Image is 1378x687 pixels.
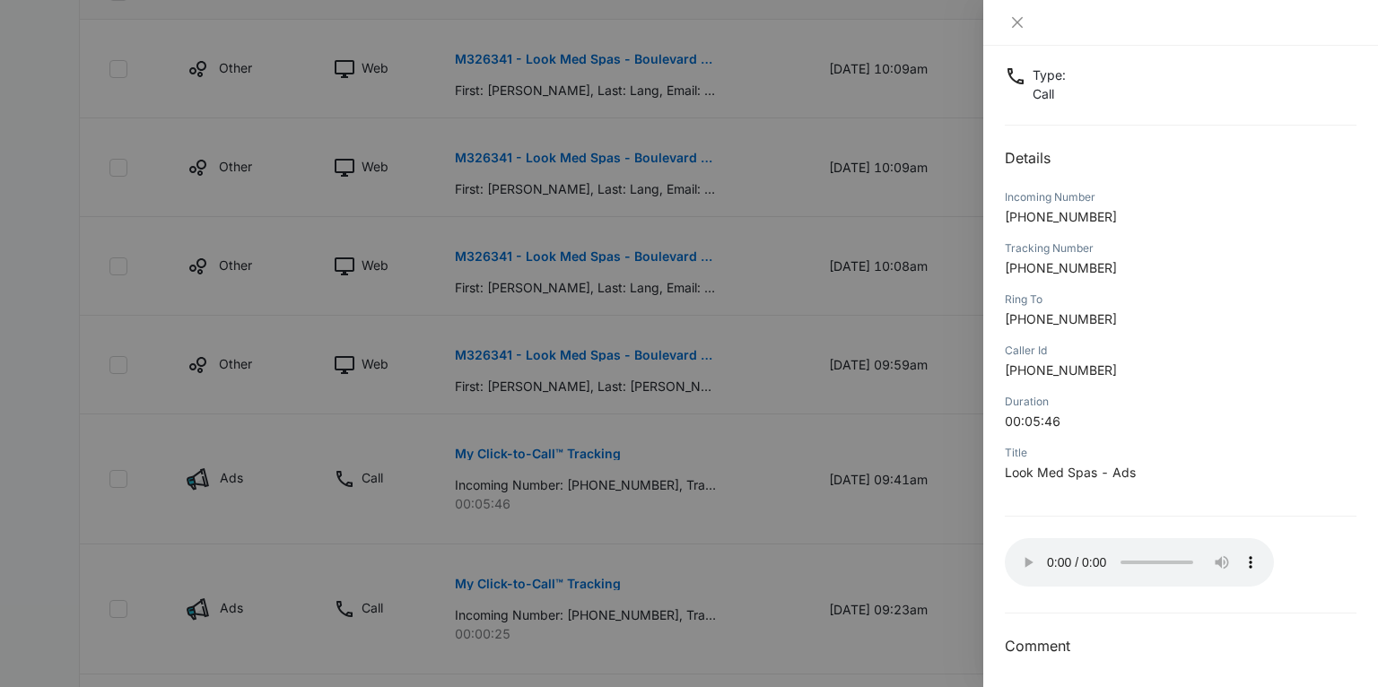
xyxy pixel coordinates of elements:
h3: Comment [1005,635,1356,657]
div: Domain: [DOMAIN_NAME] [47,47,197,61]
img: tab_keywords_by_traffic_grey.svg [179,104,193,118]
div: Ring To [1005,291,1356,308]
h2: Details [1005,147,1356,169]
img: website_grey.svg [29,47,43,61]
div: Keywords by Traffic [198,106,302,117]
p: Type : [1033,65,1066,84]
span: [PHONE_NUMBER] [1005,260,1117,275]
span: [PHONE_NUMBER] [1005,311,1117,326]
div: Tracking Number [1005,240,1356,257]
span: Look Med Spas - Ads [1005,465,1136,480]
div: Caller Id [1005,343,1356,359]
img: tab_domain_overview_orange.svg [48,104,63,118]
img: logo_orange.svg [29,29,43,43]
audio: Your browser does not support the audio tag. [1005,538,1274,587]
div: Domain Overview [68,106,161,117]
span: 00:05:46 [1005,413,1060,429]
span: [PHONE_NUMBER] [1005,209,1117,224]
p: Call [1033,84,1066,103]
span: [PHONE_NUMBER] [1005,362,1117,378]
div: v 4.0.25 [50,29,88,43]
button: Close [1005,14,1030,30]
div: Duration [1005,394,1356,410]
span: close [1010,15,1025,30]
div: Title [1005,445,1356,461]
div: Incoming Number [1005,189,1356,205]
